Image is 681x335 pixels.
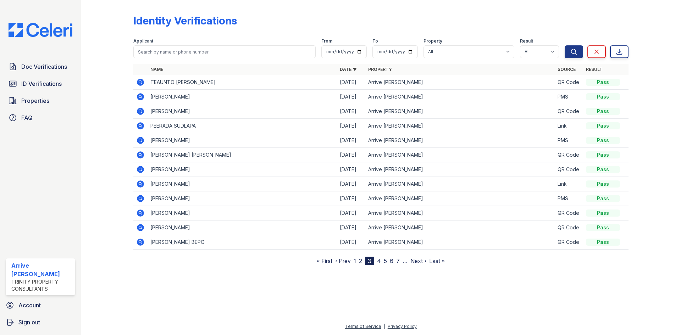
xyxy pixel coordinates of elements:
td: [DATE] [337,162,365,177]
td: Arrive [PERSON_NAME] [365,177,555,191]
a: Properties [6,94,75,108]
td: [DATE] [337,90,365,104]
td: [PERSON_NAME] [148,177,337,191]
td: [PERSON_NAME] [PERSON_NAME] [148,148,337,162]
span: Properties [21,96,49,105]
a: 7 [396,257,400,264]
td: QR Code [555,148,583,162]
label: From [321,38,332,44]
td: QR Code [555,162,583,177]
td: [PERSON_NAME] [148,90,337,104]
td: [DATE] [337,220,365,235]
a: « First [317,257,332,264]
div: Pass [586,151,620,158]
td: Arrive [PERSON_NAME] [365,104,555,119]
label: Result [520,38,533,44]
td: Arrive [PERSON_NAME] [365,220,555,235]
a: 4 [377,257,381,264]
td: PEERADA SUDLAPA [148,119,337,133]
div: Arrive [PERSON_NAME] [11,261,72,278]
span: ID Verifications [21,79,62,88]
a: Last » [429,257,445,264]
a: Date ▼ [340,67,357,72]
a: 6 [390,257,393,264]
span: … [403,257,408,265]
a: Property [368,67,392,72]
label: Property [423,38,442,44]
a: Privacy Policy [388,324,417,329]
td: [DATE] [337,104,365,119]
td: [DATE] [337,119,365,133]
td: Arrive [PERSON_NAME] [365,191,555,206]
td: [DATE] [337,235,365,250]
td: Arrive [PERSON_NAME] [365,119,555,133]
td: Arrive [PERSON_NAME] [365,235,555,250]
td: Arrive [PERSON_NAME] [365,75,555,90]
button: Sign out [3,315,78,329]
div: Identity Verifications [133,14,237,27]
span: Doc Verifications [21,62,67,71]
span: FAQ [21,113,33,122]
div: Pass [586,108,620,115]
td: Arrive [PERSON_NAME] [365,90,555,104]
a: ‹ Prev [335,257,351,264]
td: [PERSON_NAME] [148,220,337,235]
div: Pass [586,79,620,86]
td: Arrive [PERSON_NAME] [365,162,555,177]
td: QR Code [555,220,583,235]
div: Pass [586,210,620,217]
div: Pass [586,93,620,100]
td: Link [555,177,583,191]
a: 1 [354,257,356,264]
a: Source [558,67,576,72]
div: Trinity Property Consultants [11,278,72,292]
span: Sign out [18,318,40,326]
a: Next › [410,257,426,264]
td: Arrive [PERSON_NAME] [365,206,555,220]
div: Pass [586,122,620,129]
div: | [384,324,385,329]
label: To [372,38,378,44]
a: FAQ [6,111,75,125]
div: Pass [586,137,620,144]
td: PMS [555,90,583,104]
a: 2 [359,257,362,264]
td: [PERSON_NAME] [148,206,337,220]
td: [DATE] [337,206,365,220]
td: PMS [555,191,583,206]
div: Pass [586,224,620,231]
td: [PERSON_NAME] [148,191,337,206]
td: [PERSON_NAME] [148,133,337,148]
td: [DATE] [337,148,365,162]
td: [PERSON_NAME] [148,162,337,177]
a: Result [586,67,603,72]
td: PMS [555,133,583,148]
td: Link [555,119,583,133]
a: Name [150,67,163,72]
a: 5 [384,257,387,264]
td: QR Code [555,104,583,119]
td: [DATE] [337,191,365,206]
td: Arrive [PERSON_NAME] [365,148,555,162]
div: Pass [586,180,620,188]
div: Pass [586,239,620,246]
div: Pass [586,166,620,173]
a: Account [3,298,78,312]
td: Arrive [PERSON_NAME] [365,133,555,148]
a: Doc Verifications [6,60,75,74]
a: ID Verifications [6,77,75,91]
td: [DATE] [337,133,365,148]
label: Applicant [133,38,153,44]
div: 3 [365,257,374,265]
td: [DATE] [337,177,365,191]
td: [DATE] [337,75,365,90]
td: [PERSON_NAME] [148,104,337,119]
div: Pass [586,195,620,202]
span: Account [18,301,41,309]
td: [PERSON_NAME] BEPO [148,235,337,250]
img: CE_Logo_Blue-a8612792a0a2168367f1c8372b55b34899dd931a85d93a1a3d3e32e68fde9ad4.png [3,23,78,37]
td: QR Code [555,206,583,220]
a: Terms of Service [345,324,381,329]
td: TEAUNTO [PERSON_NAME] [148,75,337,90]
td: QR Code [555,235,583,250]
